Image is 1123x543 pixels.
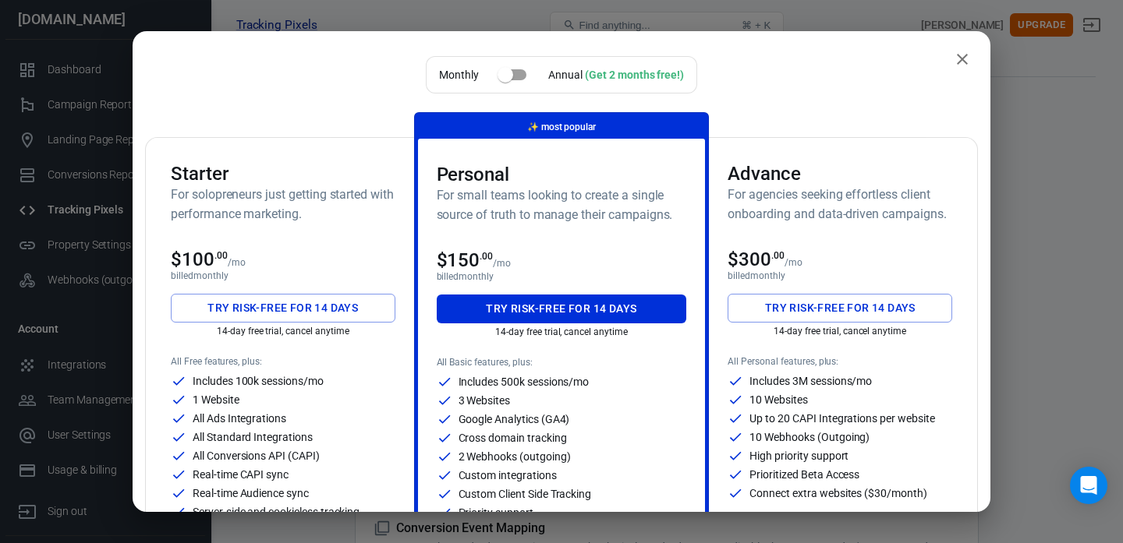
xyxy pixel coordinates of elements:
[193,432,313,443] p: All Standard Integrations
[771,250,785,261] sup: .00
[459,451,571,462] p: 2 Webhooks (outgoing)
[585,69,684,81] div: (Get 2 months free!)
[171,356,395,367] p: All Free features, plus:
[193,413,286,424] p: All Ads Integrations
[193,506,360,517] p: Server-side and cookieless tracking
[228,257,246,268] p: /mo
[214,250,228,261] sup: .00
[171,185,395,224] h6: For solopreneurs just getting started with performance marketing.
[437,185,687,224] h6: For small teams looking to create a single source of truth to manage their campaigns.
[437,249,494,271] span: $150
[155,90,168,103] img: tab_keywords_by_traffic_grey.svg
[25,25,37,37] img: logo_orange.svg
[749,469,859,480] p: Prioritized Beta Access
[749,488,926,499] p: Connect extra websites ($30/month)
[42,90,55,103] img: tab_domain_overview_orange.svg
[728,270,952,281] p: billed monthly
[527,119,596,136] p: most popular
[749,394,807,405] p: 10 Websites
[459,507,533,518] p: Priority support
[728,163,952,185] h3: Advance
[193,488,309,499] p: Real-time Audience sync
[44,25,76,37] div: v 4.0.25
[785,257,802,268] p: /mo
[1070,467,1107,504] div: Open Intercom Messenger
[437,271,687,282] p: billed monthly
[749,432,870,443] p: 10 Webhooks (Outgoing)
[480,251,493,262] sup: .00
[548,67,684,83] div: Annual
[459,470,557,481] p: Custom integrations
[171,294,395,323] button: Try risk-free for 14 days
[172,92,263,102] div: Keywords by Traffic
[728,294,952,323] button: Try risk-free for 14 days
[728,326,952,337] p: 14-day free trial, cancel anytime
[459,488,592,499] p: Custom Client Side Tracking
[459,414,570,425] p: Google Analytics (GA4)
[171,163,395,185] h3: Starter
[437,357,687,368] p: All Basic features, plus:
[728,356,952,367] p: All Personal features, plus:
[437,164,687,185] h3: Personal
[41,41,172,53] div: Domain: [DOMAIN_NAME]
[728,249,785,270] span: $300
[25,41,37,53] img: website_grey.svg
[749,413,934,424] p: Up to 20 CAPI Integrations per website
[439,67,479,83] p: Monthly
[193,450,320,461] p: All Conversions API (CAPI)
[459,376,590,387] p: Includes 500k sessions/mo
[171,326,395,337] p: 14-day free trial, cancel anytime
[437,326,687,337] p: 14-day free trial, cancel anytime
[527,122,539,132] span: magic
[171,249,228,270] span: $100
[947,44,978,75] button: close
[193,394,239,405] p: 1 Website
[728,185,952,224] h6: For agencies seeking effortless client onboarding and data-driven campaigns.
[437,294,687,323] button: Try risk-free for 14 days
[193,376,324,386] p: Includes 100k sessions/mo
[749,450,848,461] p: High priority support
[493,258,511,269] p: /mo
[749,376,872,386] p: Includes 3M sessions/mo
[171,270,395,281] p: billed monthly
[193,469,289,480] p: Real-time CAPI sync
[459,395,511,406] p: 3 Websites
[459,432,567,443] p: Cross domain tracking
[59,92,140,102] div: Domain Overview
